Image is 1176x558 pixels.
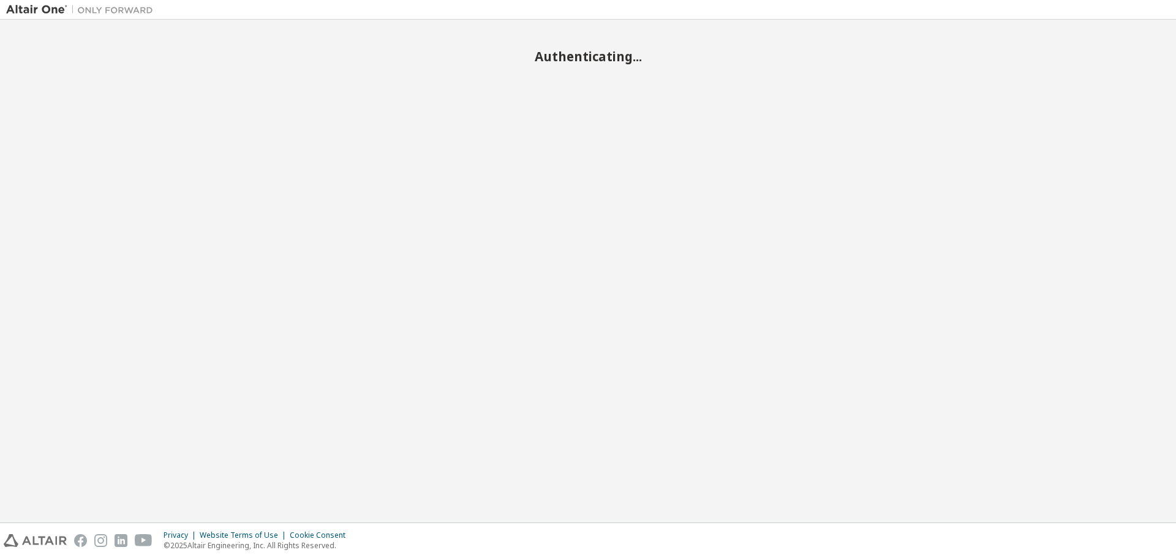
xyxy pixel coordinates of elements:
div: Privacy [164,530,200,540]
p: © 2025 Altair Engineering, Inc. All Rights Reserved. [164,540,353,551]
img: altair_logo.svg [4,534,67,547]
div: Website Terms of Use [200,530,290,540]
img: instagram.svg [94,534,107,547]
img: linkedin.svg [115,534,127,547]
div: Cookie Consent [290,530,353,540]
img: youtube.svg [135,534,153,547]
img: Altair One [6,4,159,16]
img: facebook.svg [74,534,87,547]
h2: Authenticating... [6,48,1170,64]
